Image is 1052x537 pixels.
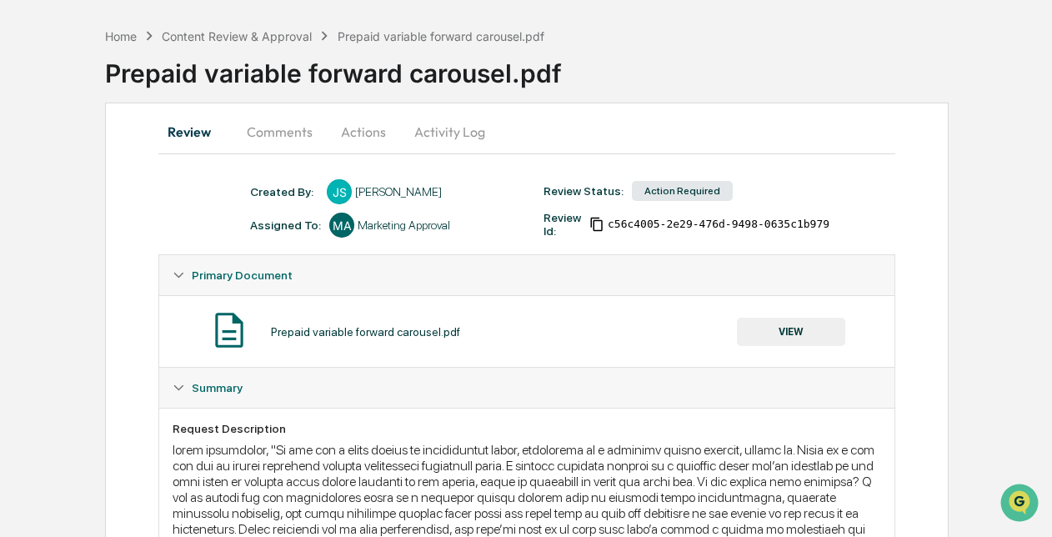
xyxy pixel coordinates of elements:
div: Assigned To: [250,218,321,232]
span: Copy Id [589,217,604,232]
div: Prepaid variable forward carousel.pdf [338,29,544,43]
span: c56c4005-2e29-476d-9498-0635c1b979c3 [608,218,843,231]
div: Created By: ‎ ‎ [250,185,318,198]
div: MA [329,213,354,238]
div: Home [105,29,137,43]
div: Primary Document [159,255,894,295]
div: Prepaid variable forward carousel.pdf [105,45,1052,88]
button: Activity Log [401,112,498,152]
span: Preclearance [33,209,108,226]
a: 🖐️Preclearance [10,203,114,233]
div: Prepaid variable forward carousel.pdf [271,325,460,339]
iframe: Open customer support [999,482,1044,527]
div: Action Required [632,181,733,201]
img: Document Icon [208,309,250,351]
div: We're available if you need us! [57,143,211,157]
span: Summary [192,381,243,394]
div: 🖐️ [17,211,30,224]
button: Review [158,112,233,152]
img: 1746055101610-c473b297-6a78-478c-a979-82029cc54cd1 [17,127,47,157]
p: How can we help? [17,34,303,61]
a: Powered byPylon [118,281,202,294]
span: Primary Document [192,268,293,282]
div: Summary [159,368,894,408]
div: Review Status: [544,184,624,198]
div: JS [327,179,352,204]
div: secondary tabs example [158,112,894,152]
button: VIEW [737,318,845,346]
a: 🔎Data Lookup [10,234,112,264]
span: Attestations [138,209,207,226]
div: Content Review & Approval [162,29,312,43]
div: 🗄️ [121,211,134,224]
div: Review Id: [544,211,581,238]
button: Comments [233,112,326,152]
button: Start new chat [283,132,303,152]
div: Request Description [173,422,880,435]
span: Data Lookup [33,241,105,258]
div: [PERSON_NAME] [355,185,442,198]
span: Pylon [166,282,202,294]
input: Clear [43,75,275,93]
div: Start new chat [57,127,273,143]
div: 🔎 [17,243,30,256]
div: Marketing Approval [358,218,450,232]
a: 🗄️Attestations [114,203,213,233]
div: Primary Document [159,295,894,367]
button: Actions [326,112,401,152]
